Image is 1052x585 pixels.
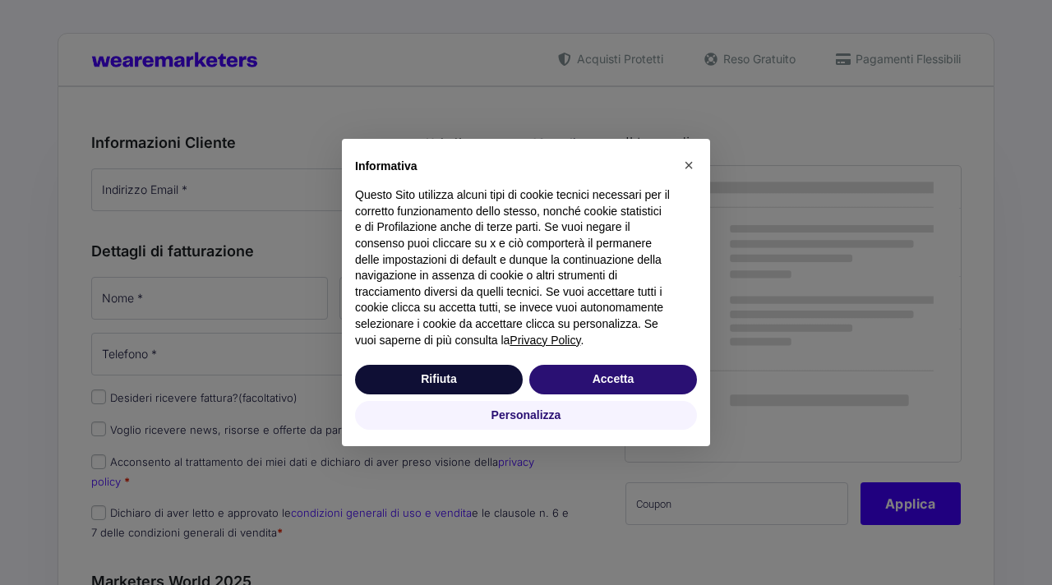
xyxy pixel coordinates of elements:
[529,365,697,394] button: Accetta
[355,401,697,431] button: Personalizza
[684,156,694,174] span: ×
[676,152,702,178] button: Chiudi questa informativa
[355,365,523,394] button: Rifiuta
[355,187,671,348] p: Questo Sito utilizza alcuni tipi di cookie tecnici necessari per il corretto funzionamento dello ...
[510,334,580,347] a: Privacy Policy
[355,159,671,175] h2: Informativa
